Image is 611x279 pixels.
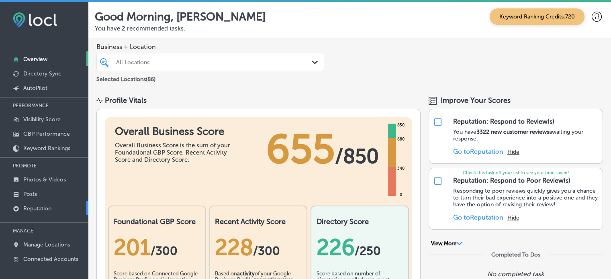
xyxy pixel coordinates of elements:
div: Overall Business Score is the sum of your Foundational GBP Score, Recent Activity Score and Direc... [115,142,235,163]
a: Go toReputation [453,148,503,155]
p: AutoPilot [23,85,47,92]
div: 228 [215,234,302,261]
h2: Recent Activity Score [215,217,302,226]
p: Directory Sync [23,70,61,77]
div: 340 [396,165,406,172]
a: Go toReputation [453,214,503,221]
div: 201 [114,234,200,261]
span: /300 [253,244,280,258]
span: /250 [354,244,380,258]
div: 226 [316,234,403,261]
p: Photos & Videos [23,176,66,183]
button: Hide [507,214,519,221]
strong: 3322 new customer reviews [476,128,549,135]
span: / 850 [335,144,379,168]
div: 850 [396,122,406,128]
p: No completed task [487,270,544,278]
p: Check this task off your list to see your time saved! [429,170,603,175]
div: 0 [398,191,404,198]
div: All Locations [116,59,313,65]
div: Completed To Dos [491,251,540,258]
p: Reputation [23,205,51,212]
button: Hide [507,149,519,155]
button: View More [429,240,465,247]
h1: Overall Business Score [115,125,235,138]
span: 655 [266,125,335,173]
div: 680 [396,136,406,143]
span: Business + Location [96,43,324,51]
div: Profile Vitals [105,96,147,105]
span: / 300 [151,244,178,258]
p: Responding to poor reviews quickly gives you a chance to turn their bad experience into a positiv... [453,187,599,208]
p: You have awaiting your response. [453,128,599,142]
p: Overview [23,56,47,63]
div: Reputation: Respond to Review(s) [453,118,554,125]
b: activity [237,271,255,277]
p: Visibility Score [23,116,61,123]
p: Posts [23,191,37,198]
h2: Directory Score [316,217,403,226]
span: Keyword Ranking Credits: 720 [490,8,584,25]
h2: Foundational GBP Score [114,217,200,226]
p: Selected Locations ( 86 ) [96,73,155,83]
p: GBP Performance [23,130,70,137]
div: Reputation: Respond to Poor Review(s) [453,177,570,184]
p: You have 2 recommended tasks. [95,25,605,32]
p: Good Morning, [PERSON_NAME] [95,10,266,23]
img: fda3e92497d09a02dc62c9cd864e3231.png [13,12,57,27]
p: Manage Locations [23,241,70,248]
p: Connected Accounts [23,256,78,263]
p: Keyword Rankings [23,145,70,152]
span: Improve Your Scores [441,96,511,105]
